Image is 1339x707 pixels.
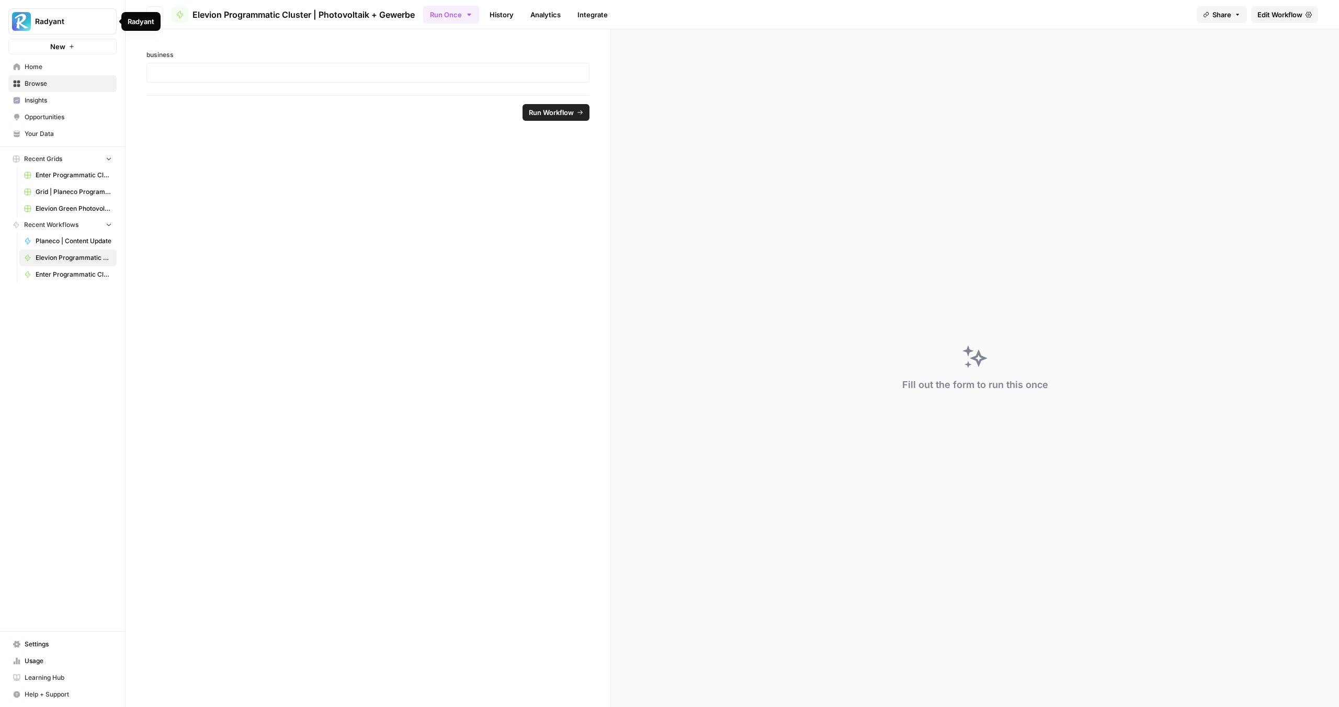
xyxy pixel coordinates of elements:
[1251,6,1318,23] a: Edit Workflow
[146,50,589,60] label: business
[902,378,1048,392] div: Fill out the form to run this once
[19,167,117,184] a: Enter Programmatic Cluster Wärmepumpe Förderung + Local
[24,220,78,230] span: Recent Workflows
[19,233,117,249] a: Planeco | Content Update
[8,8,117,35] button: Workspace: Radyant
[8,109,117,126] a: Opportunities
[571,6,614,23] a: Integrate
[1257,9,1302,20] span: Edit Workflow
[36,236,112,246] span: Planeco | Content Update
[25,640,112,649] span: Settings
[8,686,117,703] button: Help + Support
[483,6,520,23] a: History
[19,184,117,200] a: Grid | Planeco Programmatic Cluster
[12,12,31,31] img: Radyant Logo
[36,204,112,213] span: Elevion Green Photovoltaik + [Gewerbe]
[524,6,567,23] a: Analytics
[25,129,112,139] span: Your Data
[19,249,117,266] a: Elevion Programmatic Cluster | Photovoltaik + Gewerbe
[8,126,117,142] a: Your Data
[36,187,112,197] span: Grid | Planeco Programmatic Cluster
[19,200,117,217] a: Elevion Green Photovoltaik + [Gewerbe]
[8,151,117,167] button: Recent Grids
[35,16,98,27] span: Radyant
[8,59,117,75] a: Home
[8,217,117,233] button: Recent Workflows
[8,75,117,92] a: Browse
[36,270,112,279] span: Enter Programmatic Cluster | Wärmepumpe Förderung+ Location
[36,253,112,263] span: Elevion Programmatic Cluster | Photovoltaik + Gewerbe
[192,8,415,21] span: Elevion Programmatic Cluster | Photovoltaik + Gewerbe
[25,656,112,666] span: Usage
[25,112,112,122] span: Opportunities
[529,107,574,118] span: Run Workflow
[24,154,62,164] span: Recent Grids
[50,41,65,52] span: New
[8,653,117,669] a: Usage
[36,170,112,180] span: Enter Programmatic Cluster Wärmepumpe Förderung + Local
[1212,9,1231,20] span: Share
[8,669,117,686] a: Learning Hub
[172,6,415,23] a: Elevion Programmatic Cluster | Photovoltaik + Gewerbe
[8,39,117,54] button: New
[25,79,112,88] span: Browse
[8,636,117,653] a: Settings
[25,690,112,699] span: Help + Support
[423,6,479,24] button: Run Once
[25,673,112,682] span: Learning Hub
[25,62,112,72] span: Home
[523,104,589,121] button: Run Workflow
[19,266,117,283] a: Enter Programmatic Cluster | Wärmepumpe Förderung+ Location
[25,96,112,105] span: Insights
[8,92,117,109] a: Insights
[1197,6,1247,23] button: Share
